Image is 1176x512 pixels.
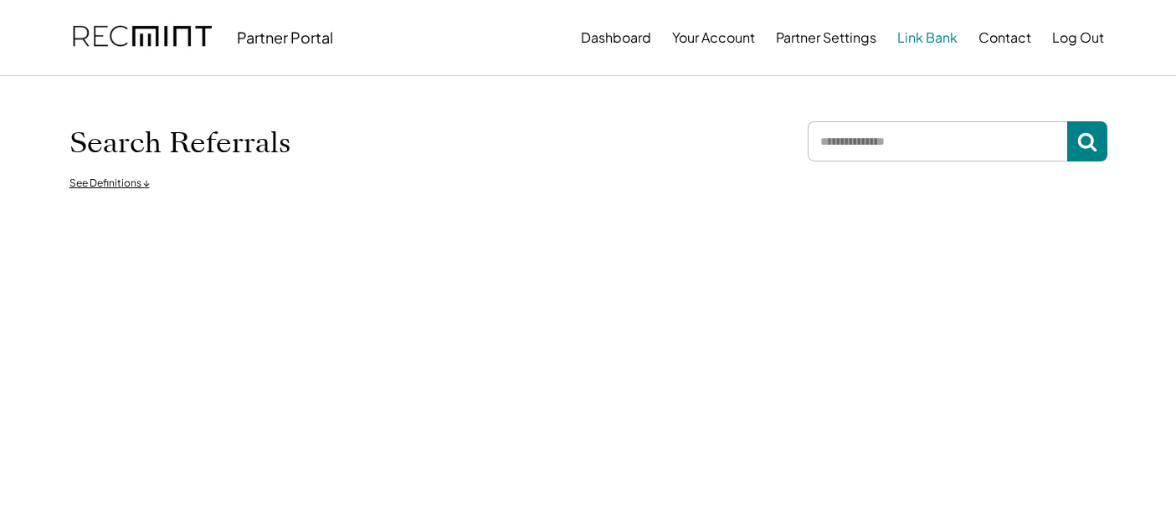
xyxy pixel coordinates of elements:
[1052,21,1104,54] button: Log Out
[237,28,333,47] div: Partner Portal
[69,177,150,191] div: See Definitions ↓
[897,21,958,54] button: Link Bank
[672,21,755,54] button: Your Account
[73,9,212,66] img: recmint-logotype%403x.png
[581,21,651,54] button: Dashboard
[978,21,1031,54] button: Contact
[776,21,876,54] button: Partner Settings
[69,125,290,161] h1: Search Referrals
